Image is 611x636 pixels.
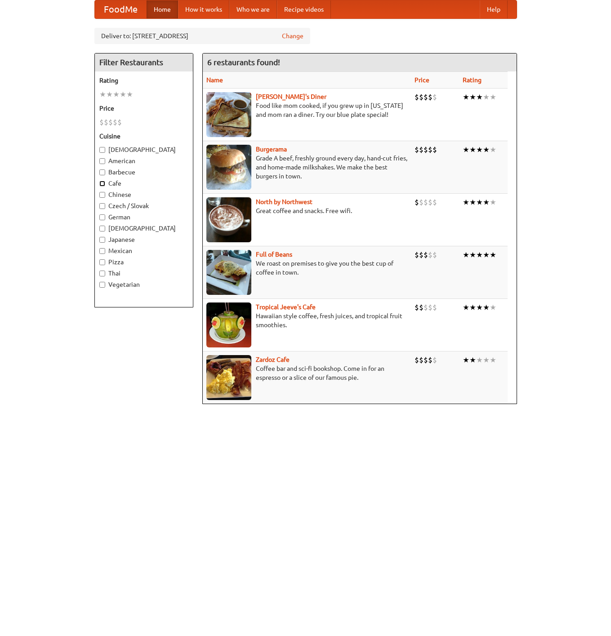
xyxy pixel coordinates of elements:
[256,303,316,311] a: Tropical Jeeve's Cafe
[99,104,188,113] h5: Price
[108,117,113,127] li: $
[256,93,326,100] a: [PERSON_NAME]'s Diner
[206,92,251,137] img: sallys.jpg
[95,0,147,18] a: FoodMe
[99,246,188,255] label: Mexican
[206,311,407,329] p: Hawaiian style coffee, fresh juices, and tropical fruit smoothies.
[419,250,424,260] li: $
[99,203,105,209] input: Czech / Slovak
[256,146,287,153] a: Burgerama
[117,117,122,127] li: $
[99,168,188,177] label: Barbecue
[469,302,476,312] li: ★
[424,197,428,207] li: $
[99,224,188,233] label: [DEMOGRAPHIC_DATA]
[206,355,251,400] img: zardoz.jpg
[415,76,429,84] a: Price
[256,198,312,205] b: North by Northwest
[476,197,483,207] li: ★
[419,145,424,155] li: $
[433,197,437,207] li: $
[419,92,424,102] li: $
[419,302,424,312] li: $
[424,145,428,155] li: $
[99,169,105,175] input: Barbecue
[415,92,419,102] li: $
[476,92,483,102] li: ★
[99,269,188,278] label: Thai
[99,213,188,222] label: German
[99,132,188,141] h5: Cuisine
[463,197,469,207] li: ★
[99,192,105,198] input: Chinese
[94,28,310,44] div: Deliver to: [STREET_ADDRESS]
[428,302,433,312] li: $
[206,302,251,347] img: jeeves.jpg
[99,181,105,187] input: Cafe
[120,89,126,99] li: ★
[113,89,120,99] li: ★
[206,76,223,84] a: Name
[483,197,490,207] li: ★
[463,250,469,260] li: ★
[95,53,193,71] h4: Filter Restaurants
[490,250,496,260] li: ★
[476,145,483,155] li: ★
[463,92,469,102] li: ★
[256,356,290,363] a: Zardoz Cafe
[433,92,437,102] li: $
[463,355,469,365] li: ★
[490,92,496,102] li: ★
[99,259,105,265] input: Pizza
[206,206,407,215] p: Great coffee and snacks. Free wifi.
[113,117,117,127] li: $
[490,302,496,312] li: ★
[483,92,490,102] li: ★
[415,197,419,207] li: $
[480,0,508,18] a: Help
[99,145,188,154] label: [DEMOGRAPHIC_DATA]
[206,250,251,295] img: beans.jpg
[433,250,437,260] li: $
[229,0,277,18] a: Who we are
[428,250,433,260] li: $
[483,302,490,312] li: ★
[106,89,113,99] li: ★
[469,250,476,260] li: ★
[256,251,292,258] b: Full of Beans
[147,0,178,18] a: Home
[99,201,188,210] label: Czech / Slovak
[99,117,104,127] li: $
[99,156,188,165] label: American
[99,76,188,85] h5: Rating
[206,101,407,119] p: Food like mom cooked, if you grew up in [US_STATE] and mom ran a diner. Try our blue plate special!
[419,197,424,207] li: $
[433,145,437,155] li: $
[178,0,229,18] a: How it works
[282,31,303,40] a: Change
[99,190,188,199] label: Chinese
[99,248,105,254] input: Mexican
[277,0,331,18] a: Recipe videos
[433,302,437,312] li: $
[463,302,469,312] li: ★
[207,58,280,67] ng-pluralize: 6 restaurants found!
[99,89,106,99] li: ★
[469,92,476,102] li: ★
[424,92,428,102] li: $
[99,235,188,244] label: Japanese
[99,282,105,288] input: Vegetarian
[415,355,419,365] li: $
[99,226,105,231] input: [DEMOGRAPHIC_DATA]
[490,145,496,155] li: ★
[424,355,428,365] li: $
[490,355,496,365] li: ★
[424,250,428,260] li: $
[206,259,407,277] p: We roast on premises to give you the best cup of coffee in town.
[469,145,476,155] li: ★
[206,154,407,181] p: Grade A beef, freshly ground every day, hand-cut fries, and home-made milkshakes. We make the bes...
[419,355,424,365] li: $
